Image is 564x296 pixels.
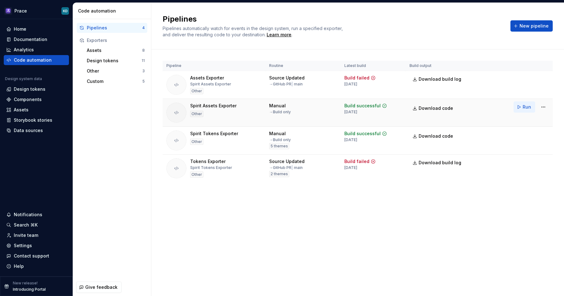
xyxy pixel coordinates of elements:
div: Assets Exporter [190,75,224,81]
div: Help [14,263,24,269]
div: Design tokens [87,58,142,64]
div: Documentation [14,36,47,43]
th: Build output [406,61,469,71]
div: Spirit Tokens Exporter [190,130,238,137]
div: Other [190,139,203,145]
div: Storybook stories [14,117,52,123]
div: Build failed [344,75,369,81]
a: Settings [4,241,69,251]
div: Prace [14,8,27,14]
div: Assets [87,47,142,54]
a: Home [4,24,69,34]
span: 2 themes [270,171,288,176]
span: Download build log [419,160,461,166]
div: Tokens Exporter [190,158,226,165]
p: Introducing Portal [13,287,46,292]
div: Home [14,26,26,32]
div: Source Updated [269,158,305,165]
div: Notifications [14,212,42,218]
div: Manual [269,103,286,109]
span: . [266,33,292,37]
button: Download build log [410,74,465,85]
div: Design system data [5,76,42,81]
div: [DATE] [344,165,357,170]
button: Design tokens11 [84,56,147,66]
span: Download code [419,105,453,111]
a: Design tokens [4,84,69,94]
div: Exporters [87,37,145,43]
a: Documentation [4,34,69,44]
span: | [291,165,293,170]
span: Download build log [419,76,461,82]
div: 4 [142,25,145,30]
a: Data sources [4,125,69,135]
a: Assets [4,105,69,115]
span: New pipeline [520,23,549,29]
div: Manual [269,130,286,137]
a: Download code [410,103,457,114]
div: 8 [142,48,145,53]
div: Pipelines [87,25,142,31]
a: Learn more [267,32,291,38]
div: 5 [142,79,145,84]
span: Run [523,104,531,110]
th: Pipeline [163,61,265,71]
div: → Build only [269,110,291,115]
div: Analytics [14,47,34,53]
div: Spirit Assets Exporter [190,82,231,87]
p: New release! [13,281,38,286]
div: KD [63,8,68,13]
div: Code automation [78,8,149,14]
div: Build successful [344,130,381,137]
button: Contact support [4,251,69,261]
div: Assets [14,107,29,113]
h2: Pipelines [163,14,503,24]
button: Give feedback [76,282,122,293]
a: Code automation [4,55,69,65]
div: 3 [142,69,145,74]
div: Spirit Assets Exporter [190,103,237,109]
th: Routine [265,61,341,71]
div: Components [14,96,42,103]
a: Storybook stories [4,115,69,125]
button: Help [4,261,69,271]
div: [DATE] [344,82,357,87]
span: Pipelines automatically watch for events in the design system, run a specified exporter, and deli... [163,26,344,37]
div: Build failed [344,158,369,165]
span: Download code [419,133,453,139]
div: [DATE] [344,110,357,115]
div: Code automation [14,57,52,63]
div: → GitHub PR main [269,82,303,87]
button: PraceKD [1,4,71,18]
div: Data sources [14,127,43,134]
div: Source Updated [269,75,305,81]
button: Custom5 [84,76,147,86]
th: Latest build [341,61,406,71]
div: Invite team [14,232,38,238]
a: Analytics [4,45,69,55]
div: Design tokens [14,86,45,92]
span: 5 themes [270,144,288,149]
div: Other [87,68,142,74]
a: Invite team [4,230,69,240]
span: | [291,82,293,86]
button: Notifications [4,210,69,220]
div: → GitHub PR main [269,165,303,170]
div: 11 [142,58,145,63]
button: Pipelines4 [77,23,147,33]
a: Components [4,94,69,105]
div: Settings [14,242,32,249]
div: Other [190,88,203,94]
button: Other3 [84,66,147,76]
div: Other [190,171,203,178]
div: [DATE] [344,137,357,142]
button: Search ⌘K [4,220,69,230]
div: → Build only [269,137,291,142]
button: New pipeline [510,20,553,32]
button: Assets8 [84,45,147,55]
